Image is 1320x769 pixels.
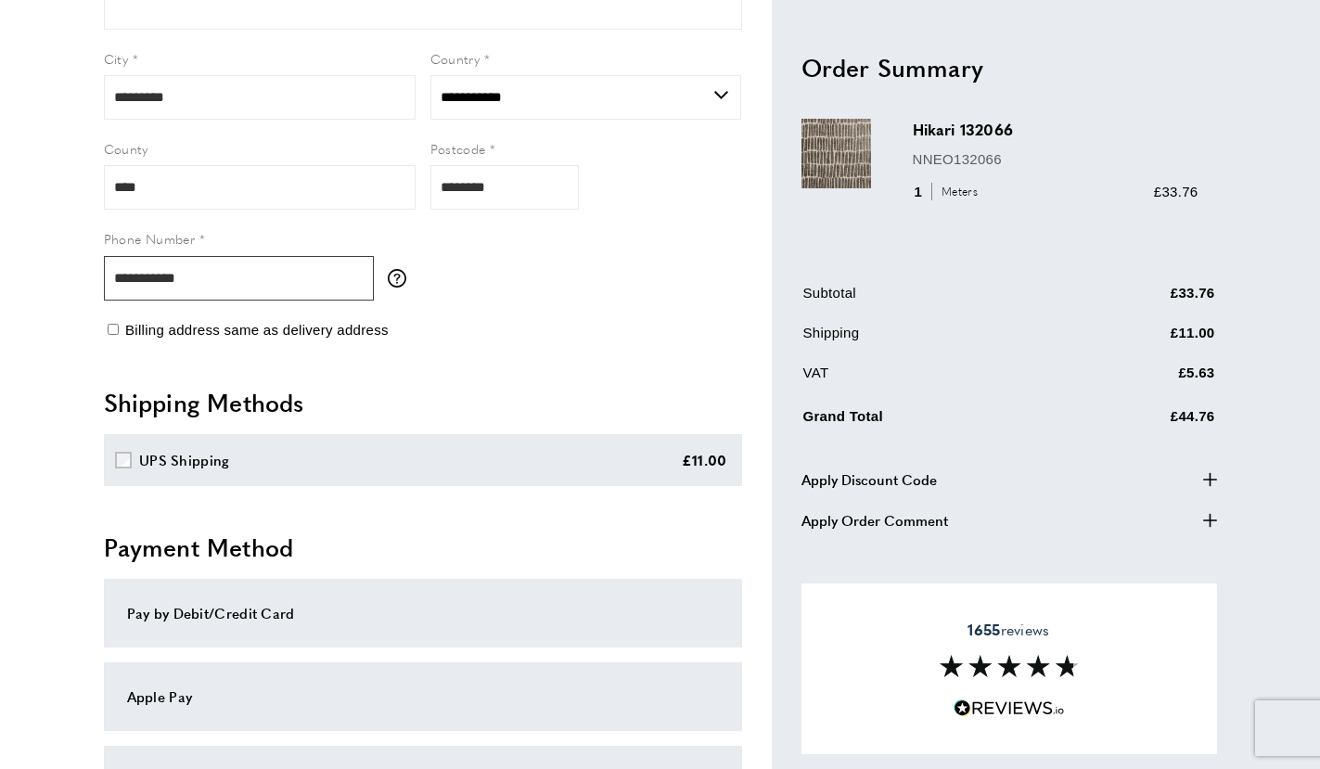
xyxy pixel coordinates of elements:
[803,321,1068,357] td: Shipping
[127,602,719,624] div: Pay by Debit/Credit Card
[104,49,129,68] span: City
[108,324,119,335] input: Billing address same as delivery address
[913,147,1198,170] p: NNEO132066
[682,449,727,471] div: £11.00
[430,49,481,68] span: Country
[968,619,1000,640] strong: 1655
[801,119,871,188] img: Hikari 132066
[913,119,1198,140] h3: Hikari 132066
[127,686,719,708] div: Apple Pay
[1069,361,1214,397] td: £5.63
[125,322,389,338] span: Billing address same as delivery address
[1154,183,1198,199] span: £33.76
[913,180,984,202] div: 1
[803,401,1068,441] td: Grand Total
[104,229,196,248] span: Phone Number
[931,183,982,200] span: Meters
[1069,401,1214,441] td: £44.76
[803,361,1068,397] td: VAT
[388,269,416,288] button: More information
[801,508,948,531] span: Apply Order Comment
[104,139,148,158] span: County
[139,449,230,471] div: UPS Shipping
[968,621,1049,639] span: reviews
[801,468,937,490] span: Apply Discount Code
[940,655,1079,677] img: Reviews section
[801,50,1217,83] h2: Order Summary
[1069,281,1214,317] td: £33.76
[430,139,486,158] span: Postcode
[104,386,742,419] h2: Shipping Methods
[954,699,1065,717] img: Reviews.io 5 stars
[1069,321,1214,357] td: £11.00
[104,531,742,564] h2: Payment Method
[803,281,1068,317] td: Subtotal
